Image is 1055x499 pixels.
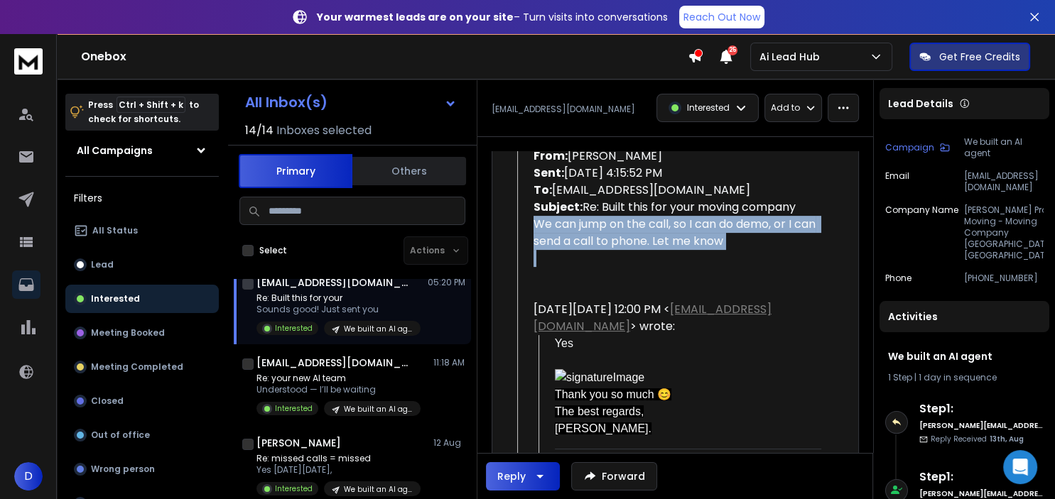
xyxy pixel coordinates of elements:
[759,50,826,64] p: Ai Lead Hub
[77,143,153,158] h1: All Campaigns
[683,10,760,24] p: Reach Out Now
[91,259,114,270] p: Lead
[259,245,287,256] label: Select
[117,97,185,113] span: Ctrl + Shift + k
[492,104,635,115] p: [EMAIL_ADDRESS][DOMAIN_NAME]
[256,292,421,304] p: Re: Built this for your
[256,304,421,315] p: Sounds good! Just sent you
[275,323,313,334] p: Interested
[888,372,1041,383] div: |
[65,136,219,165] button: All Campaigns
[534,301,772,334] a: [EMAIL_ADDRESS][DOMAIN_NAME]
[771,102,800,114] p: Add to
[919,400,1044,417] h6: Step 1 :
[344,484,412,495] p: We built an AI agent
[534,165,564,181] strong: Sent:
[275,483,313,494] p: Interested
[245,122,274,139] span: 14 / 14
[534,301,827,335] div: [DATE][DATE] 12:00 PM < > wrote:
[65,455,219,483] button: Wrong person
[234,88,468,116] button: All Inbox(s)
[679,6,764,28] a: Reach Out Now
[885,170,909,193] p: Email
[888,97,953,111] p: Lead Details
[433,357,465,368] p: 11:18 AM
[65,387,219,415] button: Closed
[885,136,950,159] button: Campaign
[65,319,219,347] button: Meeting Booked
[687,102,730,114] p: Interested
[964,204,1044,261] p: [PERSON_NAME] Pro Moving - Moving Company [GEOGRAPHIC_DATA], [GEOGRAPHIC_DATA]
[888,371,912,383] span: 1 Step
[91,327,165,339] p: Meeting Booked
[555,405,644,417] span: The best regards,
[888,349,1041,363] h1: We built an AI agent
[256,453,421,464] p: Re: missed calls = missed
[939,50,1020,64] p: Get Free Credits
[256,275,413,290] h1: [EMAIL_ADDRESS][DOMAIN_NAME]
[91,361,183,373] p: Meeting Completed
[919,371,997,383] span: 1 day in sequence
[344,404,412,415] p: We built an AI agent
[497,469,526,483] div: Reply
[256,384,421,395] p: Understood — I’ll be waiting
[919,420,1044,431] h6: [PERSON_NAME][EMAIL_ADDRESS][DOMAIN_NAME]
[317,10,668,24] p: – Turn visits into conversations
[931,434,1024,444] p: Reply Received
[486,462,560,490] button: Reply
[919,488,1044,499] h6: [PERSON_NAME][EMAIL_ADDRESS][DOMAIN_NAME]
[428,277,465,288] p: 05:20 PM
[81,48,688,65] h1: Onebox
[880,301,1049,332] div: Activities
[964,136,1044,159] p: We built an AI agent
[91,429,150,441] p: Out of office
[534,199,583,215] strong: Subject:
[964,273,1044,284] p: [PHONE_NUMBER]
[14,462,43,490] button: D
[276,122,372,139] h3: Inboxes selected
[534,148,827,216] div: [PERSON_NAME] [DATE] 4:15:52 PM [EMAIL_ADDRESS][DOMAIN_NAME] Re: Built this for your moving company
[555,422,651,434] span: [PERSON_NAME].
[256,356,413,370] h1: [EMAIL_ADDRESS][DOMAIN_NAME]
[245,95,328,109] h1: All Inbox(s)
[65,216,219,245] button: All Status
[885,142,934,153] p: Campaign
[571,462,657,490] button: Forward
[92,225,138,236] p: All Status
[65,188,219,208] h3: Filters
[65,251,219,279] button: Lead
[555,369,827,386] img: signatureImage
[885,273,911,284] p: Phone
[534,148,568,164] strong: From:
[990,434,1024,444] span: 13th, Aug
[352,155,466,187] button: Others
[88,98,199,126] p: Press to check for shortcuts.
[256,436,341,450] h1: [PERSON_NAME]
[433,437,465,449] p: 12 Aug
[534,182,552,198] strong: To:
[555,369,827,400] span: Thank you so much 😊
[256,373,421,384] p: Re: your new AI team
[239,154,352,188] button: Primary
[275,403,313,414] p: Interested
[14,48,43,75] img: logo
[727,45,737,55] span: 25
[964,170,1044,193] p: [EMAIL_ADDRESS][DOMAIN_NAME]
[91,464,155,475] p: Wrong person
[317,10,514,24] strong: Your warmest leads are on your site
[919,468,1044,486] h6: Step 1 :
[256,464,421,476] p: Yes [DATE][DATE],
[65,353,219,381] button: Meeting Completed
[555,335,827,352] div: Yes
[885,204,958,261] p: Company Name
[65,421,219,449] button: Out of office
[1003,450,1037,484] div: Open Intercom Messenger
[344,324,412,334] p: We built an AI agent
[65,285,219,313] button: Interested
[91,293,140,305] p: Interested
[91,395,124,407] p: Closed
[909,43,1030,71] button: Get Free Credits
